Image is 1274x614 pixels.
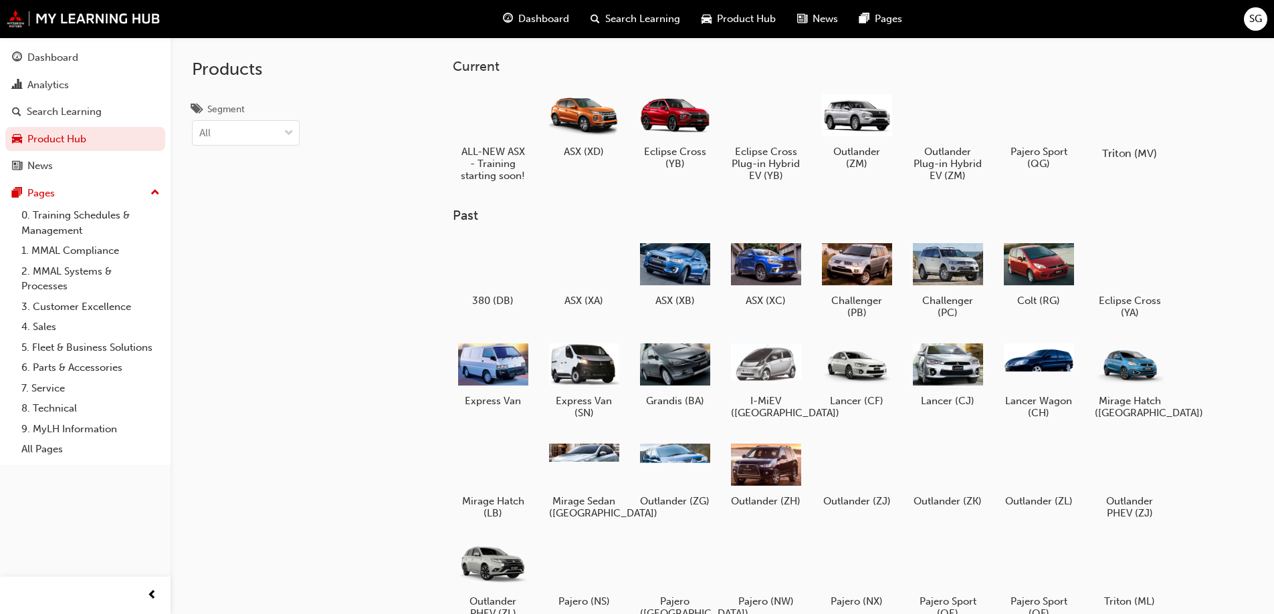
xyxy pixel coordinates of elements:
h5: Triton (MV) [1092,147,1166,160]
h5: Pajero (NW) [731,595,801,607]
a: Challenger (PB) [817,235,897,324]
a: 4. Sales [16,317,165,337]
span: Pages [875,11,902,27]
a: 5. Fleet & Business Solutions [16,337,165,358]
h5: Express Van [458,395,528,407]
a: guage-iconDashboard [492,5,580,33]
h5: Colt (RG) [1004,295,1074,307]
span: news-icon [797,11,807,27]
span: car-icon [702,11,712,27]
button: Pages [5,181,165,206]
h5: ASX (XA) [549,295,619,307]
a: 2. MMAL Systems & Processes [16,261,165,297]
span: news-icon [12,160,22,172]
a: Outlander (ZK) [908,435,988,512]
a: Outlander (ZL) [998,435,1079,512]
h5: Pajero (NS) [549,595,619,607]
h5: Lancer (CF) [822,395,892,407]
h5: Express Van (SN) [549,395,619,419]
a: 6. Parts & Accessories [16,357,165,378]
a: Pajero (NS) [544,535,624,613]
span: search-icon [591,11,600,27]
a: Express Van [453,335,533,412]
h2: Products [192,59,300,80]
button: SG [1244,7,1267,31]
div: Analytics [27,78,69,93]
a: ASX (XD) [544,85,624,162]
a: Express Van (SN) [544,335,624,424]
a: Analytics [5,73,165,98]
span: Search Learning [605,11,680,27]
a: 0. Training Schedules & Management [16,205,165,241]
h5: Outlander (ZH) [731,495,801,507]
div: News [27,158,53,174]
span: chart-icon [12,80,22,92]
span: prev-icon [147,587,157,604]
a: 1. MMAL Compliance [16,241,165,261]
span: up-icon [150,184,160,202]
a: Eclipse Cross (YB) [635,85,715,174]
h5: Pajero (NX) [822,595,892,607]
a: 7. Service [16,378,165,399]
h5: Eclipse Cross (YB) [640,146,710,170]
span: Product Hub [717,11,776,27]
div: Dashboard [27,50,78,65]
span: Dashboard [518,11,569,27]
a: ASX (XC) [726,235,806,312]
a: Challenger (PC) [908,235,988,324]
a: 9. MyLH Information [16,419,165,440]
h5: Mirage Sedan ([GEOGRAPHIC_DATA]) [549,495,619,519]
h5: Triton (ML) [1095,595,1165,607]
span: guage-icon [12,52,22,64]
a: Eclipse Cross Plug-in Hybrid EV (YB) [726,85,806,186]
a: search-iconSearch Learning [580,5,691,33]
h5: Lancer Wagon (CH) [1004,395,1074,419]
span: down-icon [284,125,294,142]
a: 380 (DB) [453,235,533,312]
a: I-MiEV ([GEOGRAPHIC_DATA]) [726,335,806,424]
a: Outlander Plug-in Hybrid EV (ZM) [908,85,988,186]
a: Product Hub [5,127,165,152]
a: Mirage Hatch (LB) [453,435,533,524]
h5: Lancer (CJ) [913,395,983,407]
a: news-iconNews [786,5,849,33]
a: All Pages [16,439,165,460]
button: DashboardAnalyticsSearch LearningProduct HubNews [5,43,165,181]
h5: Mirage Hatch (LB) [458,495,528,519]
a: pages-iconPages [849,5,913,33]
a: car-iconProduct Hub [691,5,786,33]
a: ASX (XB) [635,235,715,312]
h5: 380 (DB) [458,295,528,307]
a: Pajero (NX) [817,535,897,613]
a: Lancer Wagon (CH) [998,335,1079,424]
h5: Outlander Plug-in Hybrid EV (ZM) [913,146,983,182]
h5: Outlander (ZG) [640,495,710,507]
h5: Mirage Hatch ([GEOGRAPHIC_DATA]) [1095,395,1165,419]
div: Pages [27,186,55,201]
h5: ALL-NEW ASX - Training starting soon! [458,146,528,182]
a: Triton (MV) [1089,85,1170,162]
h5: Pajero Sport (QG) [1004,146,1074,170]
a: Outlander (ZH) [726,435,806,512]
h5: Challenger (PB) [822,295,892,319]
span: pages-icon [859,11,869,27]
span: SG [1249,11,1262,27]
a: Pajero Sport (QG) [998,85,1079,174]
a: Dashboard [5,45,165,70]
a: 3. Customer Excellence [16,297,165,317]
div: Segment [207,103,245,116]
h5: Eclipse Cross Plug-in Hybrid EV (YB) [731,146,801,182]
a: Eclipse Cross (YA) [1089,235,1170,324]
a: Search Learning [5,100,165,124]
span: guage-icon [503,11,513,27]
a: ALL-NEW ASX - Training starting soon! [453,85,533,186]
h5: Outlander (ZJ) [822,495,892,507]
a: Triton (ML) [1089,535,1170,613]
span: car-icon [12,134,22,146]
a: Lancer (CF) [817,335,897,412]
a: News [5,154,165,178]
a: Mirage Hatch ([GEOGRAPHIC_DATA]) [1089,335,1170,424]
img: mmal [7,10,161,27]
a: Outlander (ZJ) [817,435,897,512]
